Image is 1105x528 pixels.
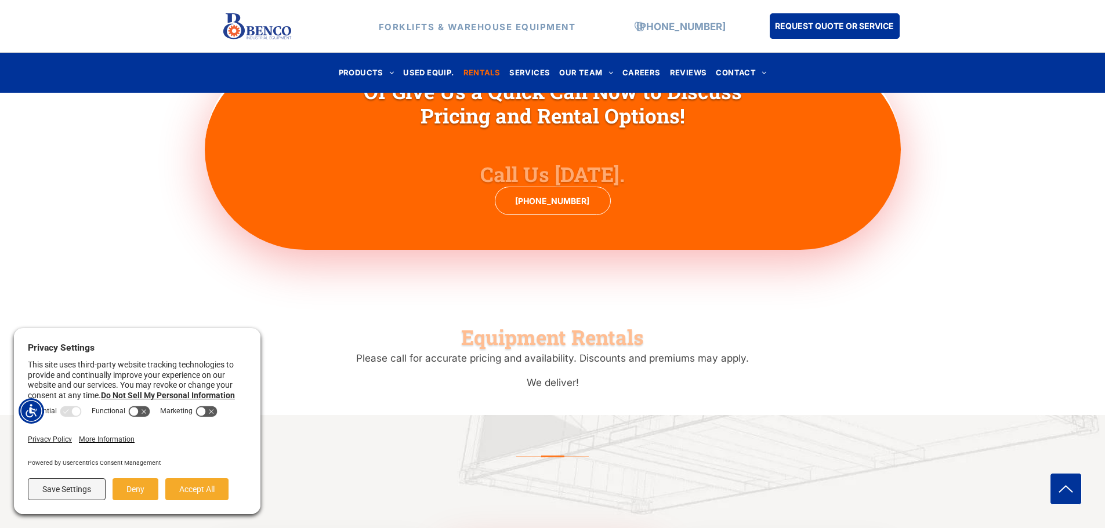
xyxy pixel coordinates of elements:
[636,20,726,32] a: [PHONE_NUMBER]
[356,352,749,364] span: Please call for accurate pricing and availability. Discounts and premiums may apply.
[515,190,589,212] span: [PHONE_NUMBER]
[665,65,712,81] a: REVIEWS
[555,65,618,81] a: OUR TEAM
[775,15,894,37] span: REQUEST QUOTE OR SERVICE
[618,65,665,81] a: CAREERS
[398,65,458,81] a: USED EQUIP.
[770,13,900,39] a: REQUEST QUOTE OR SERVICE
[480,161,625,187] span: Call Us [DATE].
[495,187,611,215] a: [PHONE_NUMBER]
[459,65,505,81] a: RENTALS
[379,21,576,32] strong: FORKLIFTS & WAREHOUSE EQUIPMENT
[505,65,555,81] a: SERVICES
[527,377,579,388] span: We deliver!
[19,398,44,424] div: Accessibility Menu
[334,65,399,81] a: PRODUCTS
[364,78,742,129] span: Or Give Us a Quick Call Now to Discuss Pricing and Rental Options!
[461,323,644,350] span: Equipment Rentals
[711,65,771,81] a: CONTACT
